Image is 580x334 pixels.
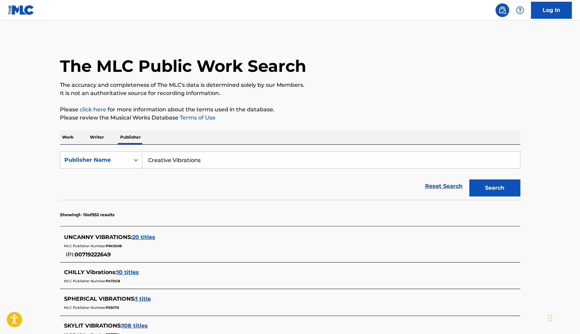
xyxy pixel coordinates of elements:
[64,244,106,248] span: MLC Publisher Number:
[8,5,34,15] img: MLC Logo
[64,279,106,283] span: MLC Publisher Number:
[60,89,520,97] p: It is not an authoritative source for recording information.
[496,3,509,17] a: Public Search
[118,130,143,144] p: Publisher
[531,2,572,19] a: Log In
[516,6,524,14] img: help
[106,279,120,283] span: P472GB
[132,234,155,240] span: 20 titles
[60,130,76,144] p: Work
[88,130,106,144] p: Writer
[513,3,527,17] div: Help
[122,322,148,329] span: 108 titles
[60,81,520,89] p: The accuracy and completeness of The MLC's data is determined solely by our Members.
[546,301,580,334] iframe: Chat Widget
[60,212,114,218] p: Showing 1 - 10 of 552 results
[75,251,111,258] span: 00719222649
[178,114,216,121] a: Terms of Use
[60,56,306,76] h1: The MLC Public Work Search
[64,322,122,329] span: SKYLIT VIBRATIONS :
[106,244,122,248] span: PW20O8
[60,106,520,114] p: Please for more information about the terms used in the database.
[64,305,106,310] span: MLC Publisher Number:
[422,179,466,194] a: Reset Search
[64,156,126,164] div: Publisher Name
[548,308,552,329] div: Drag
[80,106,106,113] a: click here
[60,152,520,200] form: Search Form
[469,179,520,196] button: Search
[117,269,139,275] span: 10 titles
[136,296,151,302] span: 1 title
[64,234,132,240] span: UNCANNY VIBRATIONS :
[498,6,506,14] img: search
[64,269,117,275] span: CHILLY Vibrations :
[60,114,520,122] p: Please review the Musical Works Database
[64,296,136,302] span: SPHERICAL VIBRATIONS :
[106,305,119,310] span: P350T9
[66,251,75,258] span: IPI:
